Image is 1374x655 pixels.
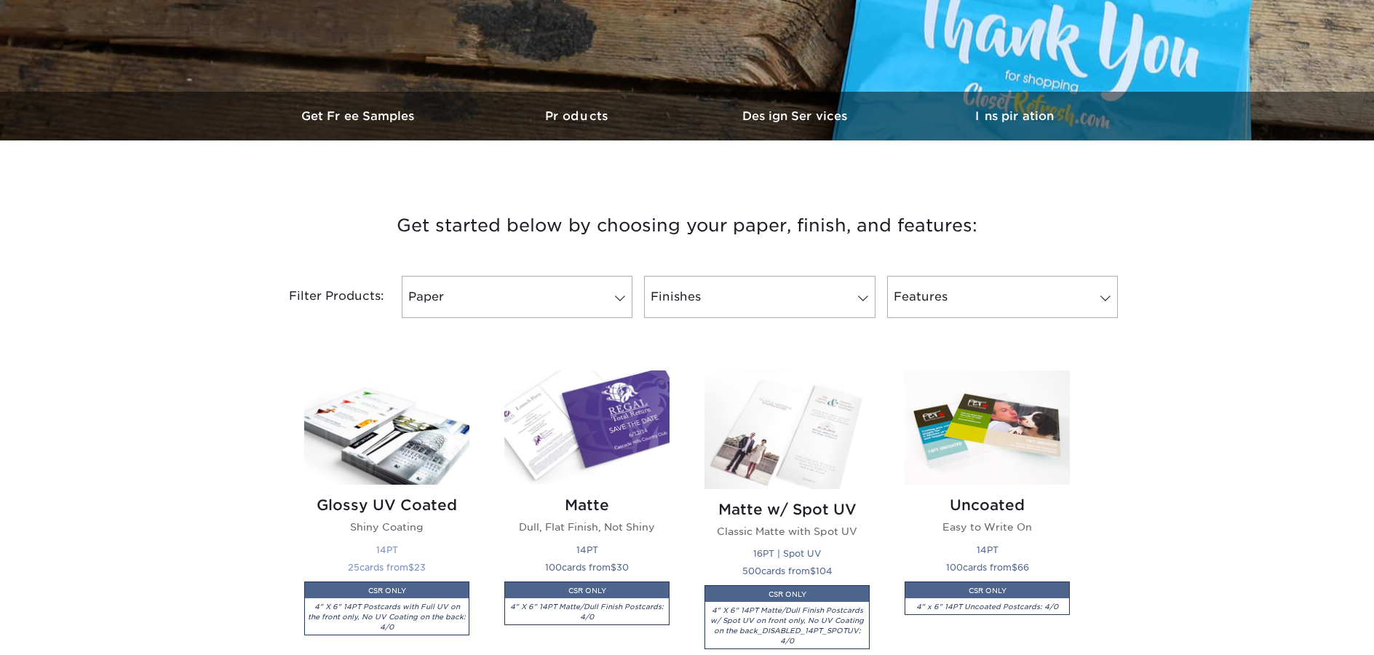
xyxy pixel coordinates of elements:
[414,562,426,573] span: 23
[810,565,816,576] span: $
[545,562,629,573] small: cards from
[469,92,687,140] a: Products
[905,370,1070,485] img: Uncoated Postcards
[816,565,833,576] span: 104
[348,562,360,573] span: 25
[704,524,870,539] p: Classic Matte with Spot UV
[905,92,1124,140] a: Inspiration
[348,562,426,573] small: cards from
[504,520,670,534] p: Dull, Flat Finish, Not Shiny
[687,109,905,123] h3: Design Services
[710,606,864,645] i: 4" X 6" 14PT Matte/Dull Finish Postcards w/ Spot UV on front only, No UV Coating on the back_DISA...
[261,193,1113,258] h3: Get started below by choosing your paper, finish, and features:
[969,587,1006,595] small: CSR ONLY
[769,590,806,598] small: CSR ONLY
[402,276,632,318] a: Paper
[611,562,616,573] span: $
[616,562,629,573] span: 30
[368,587,406,595] small: CSR ONLY
[545,562,562,573] span: 100
[905,520,1070,534] p: Easy to Write On
[250,276,396,318] div: Filter Products:
[753,548,821,559] small: 16PT | Spot UV
[887,276,1118,318] a: Features
[905,496,1070,514] h2: Uncoated
[704,501,870,518] h2: Matte w/ Spot UV
[742,565,833,576] small: cards from
[916,603,1058,611] i: 4" x 6" 14PT Uncoated Postcards: 4/0
[510,603,664,621] i: 4" X 6" 14PT Matte/Dull Finish Postcards: 4/0
[704,370,870,488] img: Matte w/ Spot UV Postcards
[304,370,469,485] img: Glossy UV Coated Postcards
[644,276,875,318] a: Finishes
[946,562,963,573] span: 100
[742,565,761,576] span: 500
[905,109,1124,123] h3: Inspiration
[946,562,1029,573] small: cards from
[469,109,687,123] h3: Products
[504,496,670,514] h2: Matte
[977,544,998,555] small: 14PT
[250,92,469,140] a: Get Free Samples
[1017,562,1029,573] span: 66
[308,603,466,631] i: 4" X 6" 14PT Postcards with Full UV on the front only, No UV Coating on the back: 4/0
[687,92,905,140] a: Design Services
[1012,562,1017,573] span: $
[568,587,606,595] small: CSR ONLY
[504,370,670,485] img: Matte Postcards
[304,496,469,514] h2: Glossy UV Coated
[304,520,469,534] p: Shiny Coating
[576,544,598,555] small: 14PT
[250,109,469,123] h3: Get Free Samples
[376,544,398,555] small: 14PT
[408,562,414,573] span: $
